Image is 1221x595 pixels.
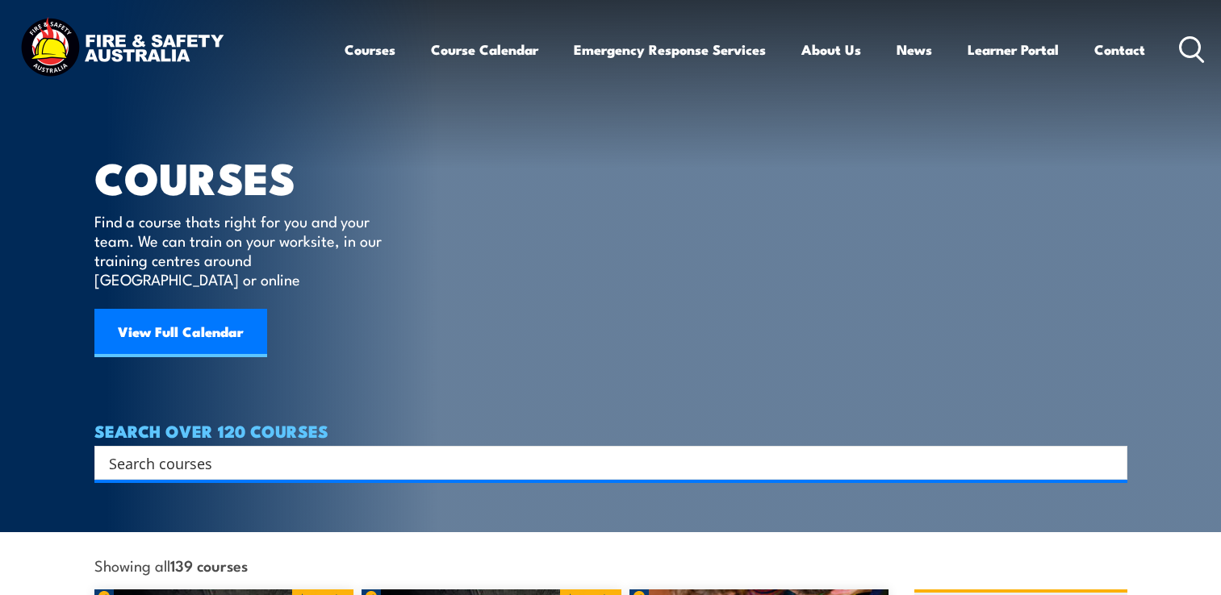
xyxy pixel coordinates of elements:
span: Showing all [94,556,248,573]
h1: COURSES [94,158,405,196]
p: Find a course thats right for you and your team. We can train on your worksite, in our training c... [94,211,389,289]
a: Contact [1094,28,1145,71]
input: Search input [109,451,1092,475]
a: Emergency Response Services [574,28,766,71]
button: Search magnifier button [1099,451,1122,474]
a: About Us [801,28,861,71]
a: News [897,28,932,71]
a: Courses [345,28,395,71]
a: View Full Calendar [94,309,267,357]
a: Learner Portal [968,28,1059,71]
h4: SEARCH OVER 120 COURSES [94,422,1127,439]
a: Course Calendar [431,28,538,71]
form: Search form [112,451,1095,474]
strong: 139 courses [170,554,248,576]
